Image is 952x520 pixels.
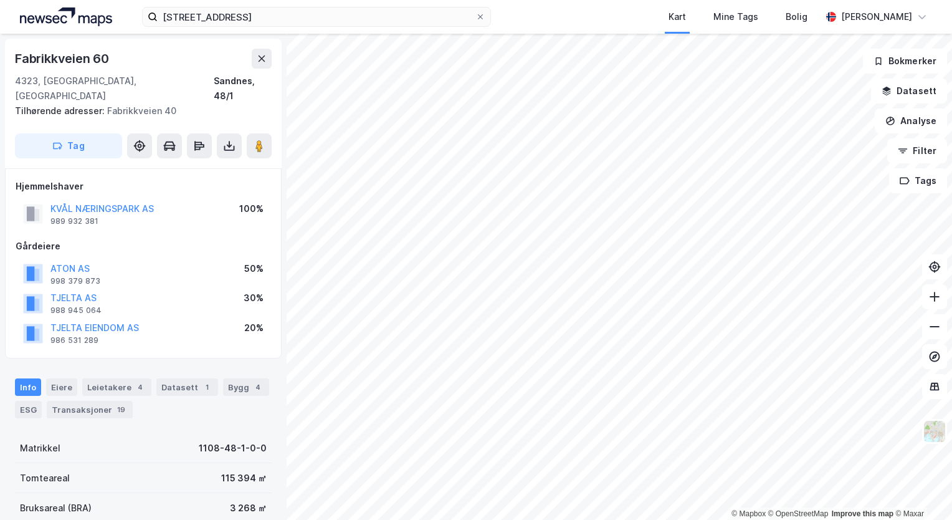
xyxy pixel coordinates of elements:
[214,74,272,104] div: Sandnes, 48/1
[15,74,214,104] div: 4323, [GEOGRAPHIC_DATA], [GEOGRAPHIC_DATA]
[82,378,151,396] div: Leietakere
[15,378,41,396] div: Info
[871,79,947,104] button: Datasett
[923,420,946,443] img: Z
[20,441,60,456] div: Matrikkel
[15,133,122,158] button: Tag
[786,9,807,24] div: Bolig
[223,378,269,396] div: Bygg
[158,7,475,26] input: Søk på adresse, matrikkel, gårdeiere, leietakere eller personer
[199,441,267,456] div: 1108-48-1-0-0
[890,460,952,520] div: Kontrollprogram for chat
[669,9,686,24] div: Kart
[15,401,42,418] div: ESG
[16,239,271,254] div: Gårdeiere
[890,460,952,520] iframe: Chat Widget
[244,320,264,335] div: 20%
[47,401,133,418] div: Transaksjoner
[20,7,112,26] img: logo.a4113a55bc3d86da70a041830d287a7e.svg
[239,201,264,216] div: 100%
[15,49,112,69] div: Fabrikkveien 60
[20,501,92,516] div: Bruksareal (BRA)
[15,104,262,118] div: Fabrikkveien 40
[731,509,766,518] a: Mapbox
[20,471,70,486] div: Tomteareal
[221,471,267,486] div: 115 394 ㎡
[134,381,146,393] div: 4
[875,108,947,133] button: Analyse
[156,378,218,396] div: Datasett
[50,216,98,226] div: 989 932 381
[201,381,213,393] div: 1
[252,381,264,393] div: 4
[16,179,271,194] div: Hjemmelshaver
[863,49,947,74] button: Bokmerker
[713,9,758,24] div: Mine Tags
[230,501,267,516] div: 3 268 ㎡
[50,335,98,345] div: 986 531 289
[832,509,893,518] a: Improve this map
[841,9,912,24] div: [PERSON_NAME]
[244,261,264,276] div: 50%
[115,403,128,416] div: 19
[244,291,264,306] div: 30%
[50,276,100,286] div: 998 379 873
[887,138,947,163] button: Filter
[46,378,77,396] div: Eiere
[889,168,947,193] button: Tags
[50,306,102,315] div: 988 945 064
[768,509,829,518] a: OpenStreetMap
[15,105,107,116] span: Tilhørende adresser:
